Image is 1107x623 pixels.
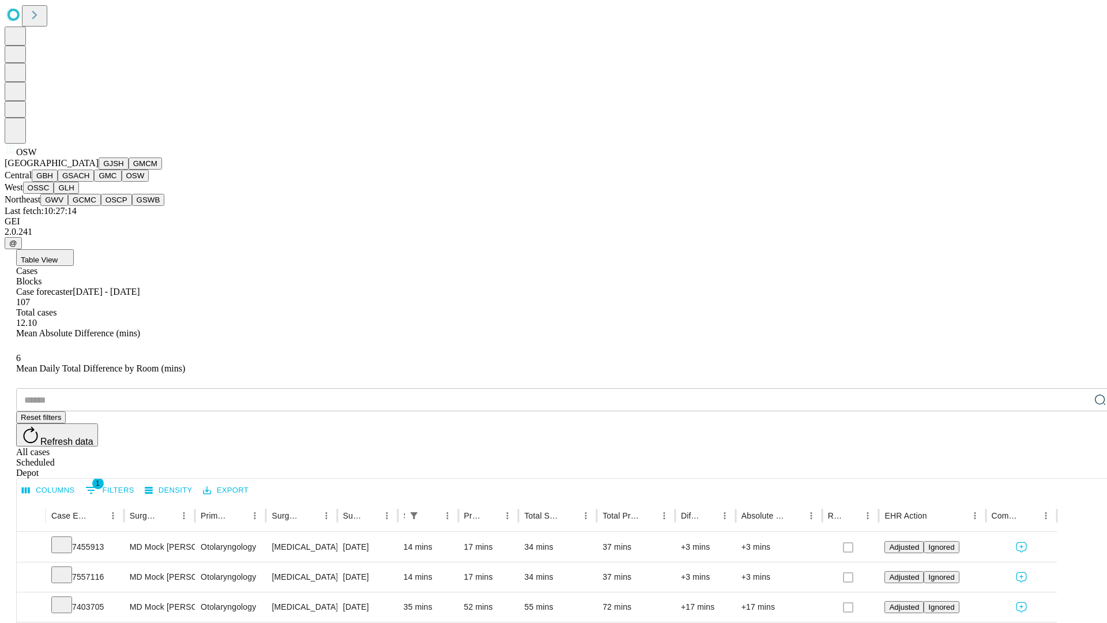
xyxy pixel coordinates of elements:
[404,532,453,562] div: 14 mins
[94,170,121,182] button: GMC
[54,182,78,194] button: GLH
[681,562,730,592] div: +3 mins
[16,353,21,363] span: 6
[884,571,924,583] button: Adjusted
[302,508,318,524] button: Sort
[363,508,379,524] button: Sort
[640,508,656,524] button: Sort
[40,194,68,206] button: GWV
[272,592,331,622] div: [MEDICAL_DATA] UNDER AGE [DEMOGRAPHIC_DATA]
[828,511,843,520] div: Resolved in EHR
[73,287,140,297] span: [DATE] - [DATE]
[924,571,959,583] button: Ignored
[22,598,40,618] button: Expand
[5,170,32,180] span: Central
[741,592,816,622] div: +17 mins
[681,532,730,562] div: +3 mins
[130,532,189,562] div: MD Mock [PERSON_NAME]
[889,603,919,611] span: Adjusted
[21,256,58,264] span: Table View
[201,592,260,622] div: Otolaryngology
[231,508,247,524] button: Sort
[603,532,669,562] div: 37 mins
[22,568,40,588] button: Expand
[5,158,99,168] span: [GEOGRAPHIC_DATA]
[603,511,639,520] div: Total Predicted Duration
[741,511,786,520] div: Absolute Difference
[5,227,1102,237] div: 2.0.241
[464,562,513,592] div: 17 mins
[1022,508,1038,524] button: Sort
[16,318,37,328] span: 12.10
[928,573,954,581] span: Ignored
[844,508,860,524] button: Sort
[928,543,954,551] span: Ignored
[129,157,162,170] button: GMCM
[884,601,924,613] button: Adjusted
[464,532,513,562] div: 17 mins
[1038,508,1054,524] button: Menu
[101,194,132,206] button: OSCP
[16,147,37,157] span: OSW
[32,170,58,182] button: GBH
[656,508,672,524] button: Menu
[860,508,876,524] button: Menu
[889,573,919,581] span: Adjusted
[272,511,300,520] div: Surgery Name
[318,508,334,524] button: Menu
[603,592,669,622] div: 72 mins
[5,194,40,204] span: Northeast
[524,532,591,562] div: 34 mins
[58,170,94,182] button: GSACH
[16,328,140,338] span: Mean Absolute Difference (mins)
[924,601,959,613] button: Ignored
[803,508,819,524] button: Menu
[343,532,392,562] div: [DATE]
[22,538,40,558] button: Expand
[889,543,919,551] span: Adjusted
[272,532,331,562] div: [MEDICAL_DATA] INSERTION TUBE [MEDICAL_DATA]
[741,532,816,562] div: +3 mins
[51,532,118,562] div: 7455913
[16,363,185,373] span: Mean Daily Total Difference by Room (mins)
[19,482,78,500] button: Select columns
[681,592,730,622] div: +17 mins
[130,562,189,592] div: MD Mock [PERSON_NAME]
[5,237,22,249] button: @
[99,157,129,170] button: GJSH
[68,194,101,206] button: GCMC
[51,592,118,622] div: 7403705
[9,239,17,247] span: @
[406,508,422,524] button: Show filters
[130,592,189,622] div: MD Mock [PERSON_NAME]
[160,508,176,524] button: Sort
[5,216,1102,227] div: GEI
[16,411,66,423] button: Reset filters
[51,511,88,520] div: Case Epic Id
[122,170,149,182] button: OSW
[924,541,959,553] button: Ignored
[132,194,165,206] button: GSWB
[578,508,594,524] button: Menu
[5,206,77,216] span: Last fetch: 10:27:14
[524,511,560,520] div: Total Scheduled Duration
[884,541,924,553] button: Adjusted
[464,511,483,520] div: Predicted In Room Duration
[406,508,422,524] div: 1 active filter
[51,562,118,592] div: 7557116
[524,562,591,592] div: 34 mins
[176,508,192,524] button: Menu
[92,478,104,489] span: 1
[16,307,57,317] span: Total cases
[787,508,803,524] button: Sort
[16,287,73,297] span: Case forecaster
[343,592,392,622] div: [DATE]
[379,508,395,524] button: Menu
[247,508,263,524] button: Menu
[272,562,331,592] div: [MEDICAL_DATA] INSERTION TUBE [MEDICAL_DATA]
[562,508,578,524] button: Sort
[928,603,954,611] span: Ignored
[23,182,54,194] button: OSSC
[603,562,669,592] div: 37 mins
[701,508,717,524] button: Sort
